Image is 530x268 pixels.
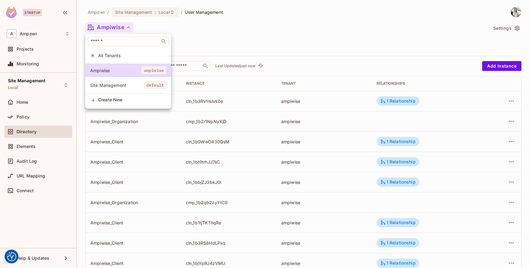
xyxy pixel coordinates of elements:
[98,52,166,58] span: All Tenants
[90,82,144,88] span: Site Management
[85,79,171,92] div: Show only users with a role in this tenant: Site Management
[85,64,171,77] div: Show only users with a role in this tenant: Ampiwise
[141,66,166,74] span: ampiwise
[98,97,166,102] span: Create New
[144,81,166,89] span: default
[7,252,16,261] button: Consent Preferences
[7,252,16,261] img: Revisit consent button
[90,68,141,73] span: Ampiwise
